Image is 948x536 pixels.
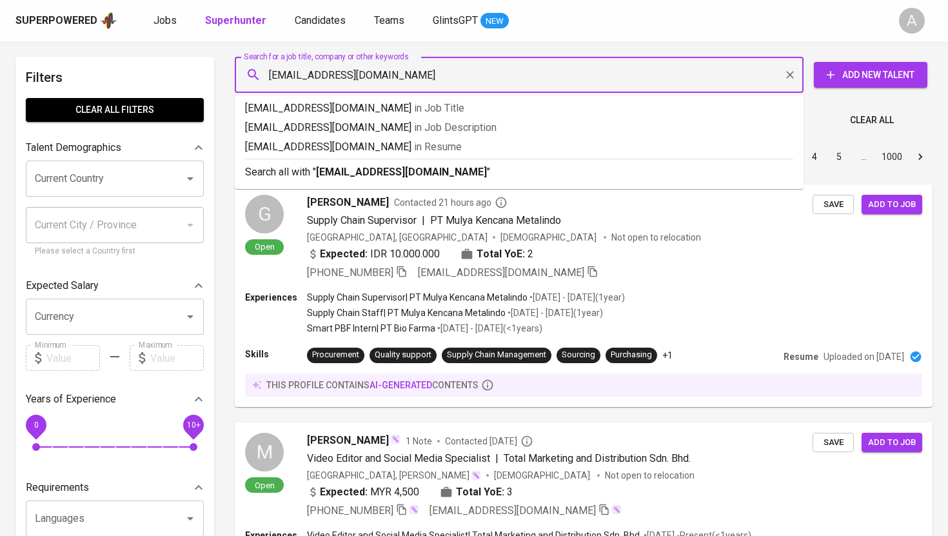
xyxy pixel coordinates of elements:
[899,8,925,34] div: A
[153,14,177,26] span: Jobs
[435,322,542,335] p: • [DATE] - [DATE] ( <1 years )
[307,452,490,464] span: Video Editor and Social Media Specialist
[528,291,625,304] p: • [DATE] - [DATE] ( 1 year )
[26,480,89,495] p: Requirements
[853,150,874,163] div: …
[245,291,307,304] p: Experiences
[15,11,117,30] a: Superpoweredapp logo
[26,98,204,122] button: Clear All filters
[15,14,97,28] div: Superpowered
[181,170,199,188] button: Open
[868,197,916,212] span: Add to job
[316,166,487,178] b: [EMAIL_ADDRESS][DOMAIN_NAME]
[36,102,193,118] span: Clear All filters
[153,13,179,29] a: Jobs
[295,13,348,29] a: Candidates
[433,13,509,29] a: GlintsGPT NEW
[320,246,368,262] b: Expected:
[307,195,389,210] span: [PERSON_NAME]
[245,139,793,155] p: [EMAIL_ADDRESS][DOMAIN_NAME]
[394,196,508,209] span: Contacted 21 hours ago
[100,11,117,30] img: app logo
[862,433,922,453] button: Add to job
[307,469,481,482] div: [GEOGRAPHIC_DATA], [PERSON_NAME]
[504,452,691,464] span: Total Marketing and Distribution Sdn. Bhd.
[506,306,603,319] p: • [DATE] - [DATE] ( 1 year )
[562,349,595,361] div: Sourcing
[824,67,917,83] span: Add New Talent
[307,306,506,319] p: Supply Chain Staff | PT Mulya Kencana Metalindo
[35,245,195,258] p: Please select a Country first
[375,349,431,361] div: Quality support
[295,14,346,26] span: Candidates
[26,140,121,155] p: Talent Demographics
[477,246,525,262] b: Total YoE:
[824,350,904,363] p: Uploaded on [DATE]
[910,146,931,167] button: Go to next page
[480,15,509,28] span: NEW
[26,67,204,88] h6: Filters
[26,386,204,412] div: Years of Experience
[781,66,799,84] button: Clear
[819,197,847,212] span: Save
[813,195,854,215] button: Save
[605,469,695,482] p: Not open to relocation
[507,484,513,500] span: 3
[46,345,100,371] input: Value
[205,14,266,26] b: Superhunter
[829,146,849,167] button: Go to page 5
[250,241,280,252] span: Open
[307,231,488,244] div: [GEOGRAPHIC_DATA], [GEOGRAPHIC_DATA]
[430,504,596,517] span: [EMAIL_ADDRESS][DOMAIN_NAME]
[814,62,927,88] button: Add New Talent
[520,435,533,448] svg: By Malaysia recruiter
[456,484,504,500] b: Total YoE:
[784,350,818,363] p: Resume
[611,231,701,244] p: Not open to relocation
[813,433,854,453] button: Save
[26,135,204,161] div: Talent Demographics
[845,108,899,132] button: Clear All
[307,484,419,500] div: MYR 4,500
[445,435,533,448] span: Contacted [DATE]
[307,433,389,448] span: [PERSON_NAME]
[500,231,598,244] span: [DEMOGRAPHIC_DATA]
[245,101,793,116] p: [EMAIL_ADDRESS][DOMAIN_NAME]
[26,475,204,501] div: Requirements
[495,451,499,466] span: |
[150,345,204,371] input: Value
[235,184,933,407] a: GOpen[PERSON_NAME]Contacted 21 hours agoSupply Chain Supervisor|PT Mulya Kencana Metalindo[GEOGRA...
[34,421,38,430] span: 0
[374,14,404,26] span: Teams
[418,266,584,279] span: [EMAIL_ADDRESS][DOMAIN_NAME]
[804,146,825,167] button: Go to page 4
[819,435,847,450] span: Save
[26,392,116,407] p: Years of Experience
[250,480,280,491] span: Open
[266,379,479,392] p: this profile contains contents
[704,146,933,167] nav: pagination navigation
[181,510,199,528] button: Open
[181,308,199,326] button: Open
[430,214,561,226] span: PT Mulya Kencana Metalindo
[611,504,622,515] img: magic_wand.svg
[307,291,528,304] p: Supply Chain Supervisor | PT Mulya Kencana Metalindo
[186,421,200,430] span: 10+
[307,214,417,226] span: Supply Chain Supervisor
[414,121,497,134] span: in Job Description
[528,246,533,262] span: 2
[205,13,269,29] a: Superhunter
[447,349,546,361] div: Supply Chain Management
[307,322,435,335] p: Smart PBF Intern | PT Bio Farma
[850,112,894,128] span: Clear All
[414,102,464,114] span: in Job Title
[245,164,793,180] p: Search all with " "
[878,146,906,167] button: Go to page 1000
[370,380,432,390] span: AI-generated
[312,349,359,361] div: Procurement
[307,504,393,517] span: [PHONE_NUMBER]
[26,273,204,299] div: Expected Salary
[245,195,284,233] div: G
[409,504,419,515] img: magic_wand.svg
[320,484,368,500] b: Expected:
